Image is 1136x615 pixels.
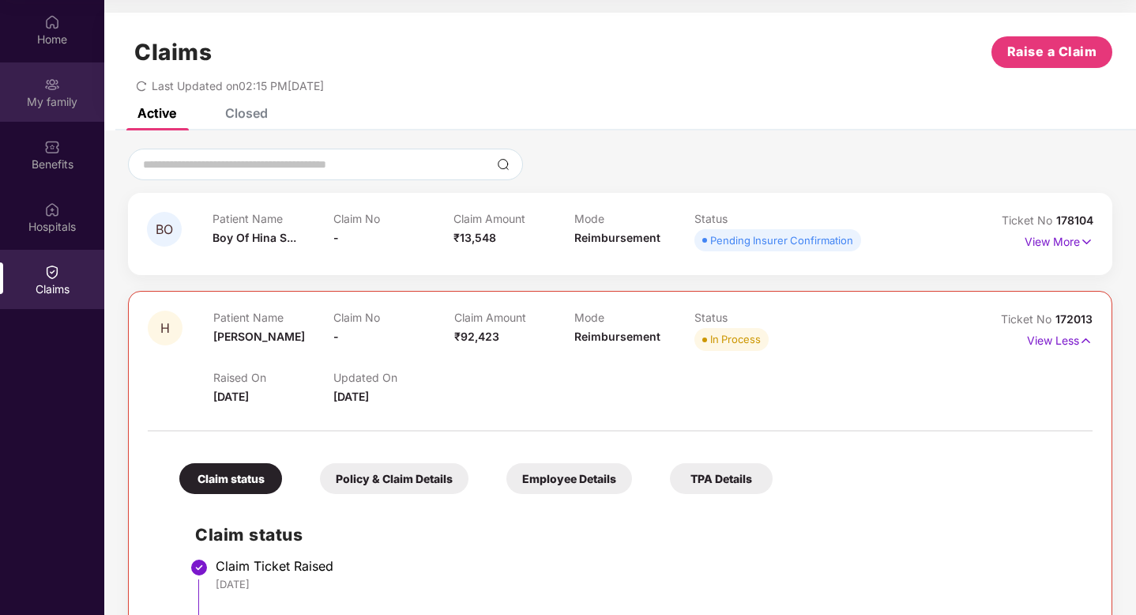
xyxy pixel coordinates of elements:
[694,212,815,225] p: Status
[216,577,1077,591] div: [DATE]
[1025,229,1093,251] p: View More
[710,232,853,248] div: Pending Insurer Confirmation
[1080,233,1093,251] img: svg+xml;base64,PHN2ZyB4bWxucz0iaHR0cDovL3d3dy53My5vcmcvMjAwMC9zdmciIHdpZHRoPSIxNyIgaGVpZ2h0PSIxNy...
[333,330,339,343] span: -
[179,463,282,494] div: Claim status
[160,322,170,335] span: H
[333,390,369,403] span: [DATE]
[1002,213,1056,227] span: Ticket No
[213,231,296,244] span: Boy Of Hina S...
[44,14,60,30] img: svg+xml;base64,PHN2ZyBpZD0iSG9tZSIgeG1sbnM9Imh0dHA6Ly93d3cudzMub3JnLzIwMDAvc3ZnIiB3aWR0aD0iMjAiIG...
[44,139,60,155] img: svg+xml;base64,PHN2ZyBpZD0iQmVuZWZpdHMiIHhtbG5zPSJodHRwOi8vd3d3LnczLm9yZy8yMDAwL3N2ZyIgd2lkdGg9Ij...
[574,212,695,225] p: Mode
[225,105,268,121] div: Closed
[136,79,147,92] span: redo
[454,311,574,324] p: Claim Amount
[44,202,60,217] img: svg+xml;base64,PHN2ZyBpZD0iSG9zcGl0YWxzIiB4bWxucz0iaHR0cDovL3d3dy53My5vcmcvMjAwMC9zdmciIHdpZHRoPS...
[333,311,453,324] p: Claim No
[213,390,249,403] span: [DATE]
[216,558,1077,574] div: Claim Ticket Raised
[453,212,574,225] p: Claim Amount
[453,231,496,244] span: ₹13,548
[44,77,60,92] img: svg+xml;base64,PHN2ZyB3aWR0aD0iMjAiIGhlaWdodD0iMjAiIHZpZXdCb3g9IjAgMCAyMCAyMCIgZmlsbD0ibm9uZSIgeG...
[497,158,510,171] img: svg+xml;base64,PHN2ZyBpZD0iU2VhcmNoLTMyeDMyIiB4bWxucz0iaHR0cDovL3d3dy53My5vcmcvMjAwMC9zdmciIHdpZH...
[454,330,499,343] span: ₹92,423
[333,371,453,384] p: Updated On
[137,105,176,121] div: Active
[574,311,694,324] p: Mode
[44,264,60,280] img: svg+xml;base64,PHN2ZyBpZD0iQ2xhaW0iIHhtbG5zPSJodHRwOi8vd3d3LnczLm9yZy8yMDAwL3N2ZyIgd2lkdGg9IjIwIi...
[333,231,339,244] span: -
[991,36,1112,68] button: Raise a Claim
[710,331,761,347] div: In Process
[574,330,660,343] span: Reimbursement
[156,223,173,236] span: BO
[506,463,632,494] div: Employee Details
[213,212,333,225] p: Patient Name
[213,311,333,324] p: Patient Name
[670,463,773,494] div: TPA Details
[320,463,468,494] div: Policy & Claim Details
[195,522,1077,548] h2: Claim status
[574,231,660,244] span: Reimbursement
[134,39,212,66] h1: Claims
[1001,312,1055,326] span: Ticket No
[1007,42,1097,62] span: Raise a Claim
[1055,312,1093,326] span: 172013
[213,330,305,343] span: [PERSON_NAME]
[213,371,333,384] p: Raised On
[694,311,814,324] p: Status
[152,79,324,92] span: Last Updated on 02:15 PM[DATE]
[190,558,209,577] img: svg+xml;base64,PHN2ZyBpZD0iU3RlcC1Eb25lLTMyeDMyIiB4bWxucz0iaHR0cDovL3d3dy53My5vcmcvMjAwMC9zdmciIH...
[333,212,454,225] p: Claim No
[1027,328,1093,349] p: View Less
[1079,332,1093,349] img: svg+xml;base64,PHN2ZyB4bWxucz0iaHR0cDovL3d3dy53My5vcmcvMjAwMC9zdmciIHdpZHRoPSIxNyIgaGVpZ2h0PSIxNy...
[1056,213,1093,227] span: 178104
